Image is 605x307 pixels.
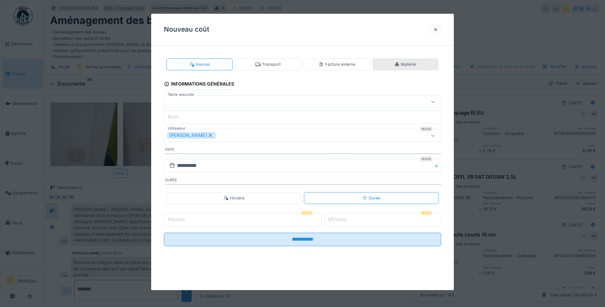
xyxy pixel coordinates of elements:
div: Requis [420,127,432,132]
label: Date [165,147,441,154]
h3: Nouveau coût [164,26,209,34]
div: Informations générales [164,79,234,90]
label: Heures [166,216,186,223]
label: Nom [166,113,181,121]
div: Requis [420,156,432,161]
div: Heures [189,61,210,67]
label: Utilisateur [166,126,187,131]
label: Minutes [327,216,348,223]
div: Horaire [224,195,244,201]
div: Facture externe [319,61,355,67]
div: Transport [255,61,281,67]
button: Close [434,159,441,172]
label: Tâche associée [166,92,196,98]
div: Requis [420,210,432,215]
div: Requis [301,210,313,215]
label: Durée [165,177,441,184]
div: Matériel [395,61,416,67]
div: [PERSON_NAME] [167,132,216,139]
div: Durée [362,195,380,201]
